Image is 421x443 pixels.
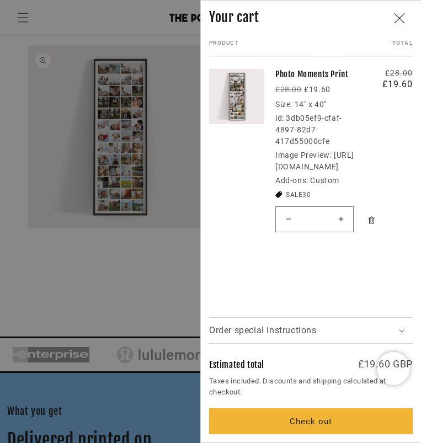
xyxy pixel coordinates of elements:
[362,208,381,232] button: Remove Photo Moments Print
[295,100,327,109] dd: 14" x 40"
[209,40,311,57] th: Product
[377,352,410,385] iframe: Chatra live chat
[304,85,331,94] strong: £19.60
[275,151,332,159] dt: Image Preview:
[275,85,302,94] s: £28.00
[209,376,413,397] small: Taxes included. Discounts and shipping calculated at checkout.
[209,360,264,369] h2: Estimated total
[209,326,317,335] span: Order special instructions
[311,40,413,57] th: Total
[209,9,259,26] h2: Your cart
[275,69,363,80] a: Photo Moments Print
[275,114,284,122] dt: id:
[209,318,413,343] summary: Order special instructions
[301,206,328,232] input: Quantity for Photo Moments Print
[275,114,342,146] dd: 3db05ef9-cfaf-4897-82d7-417d55000cfe
[310,176,339,185] dd: Custom
[275,100,292,109] dt: Size:
[275,190,363,200] li: SALE30
[358,359,413,369] p: £19.60 GBP
[209,408,413,434] button: Check out
[275,190,363,200] ul: Discount
[394,6,418,30] button: Close
[275,176,308,185] dt: Add-ons:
